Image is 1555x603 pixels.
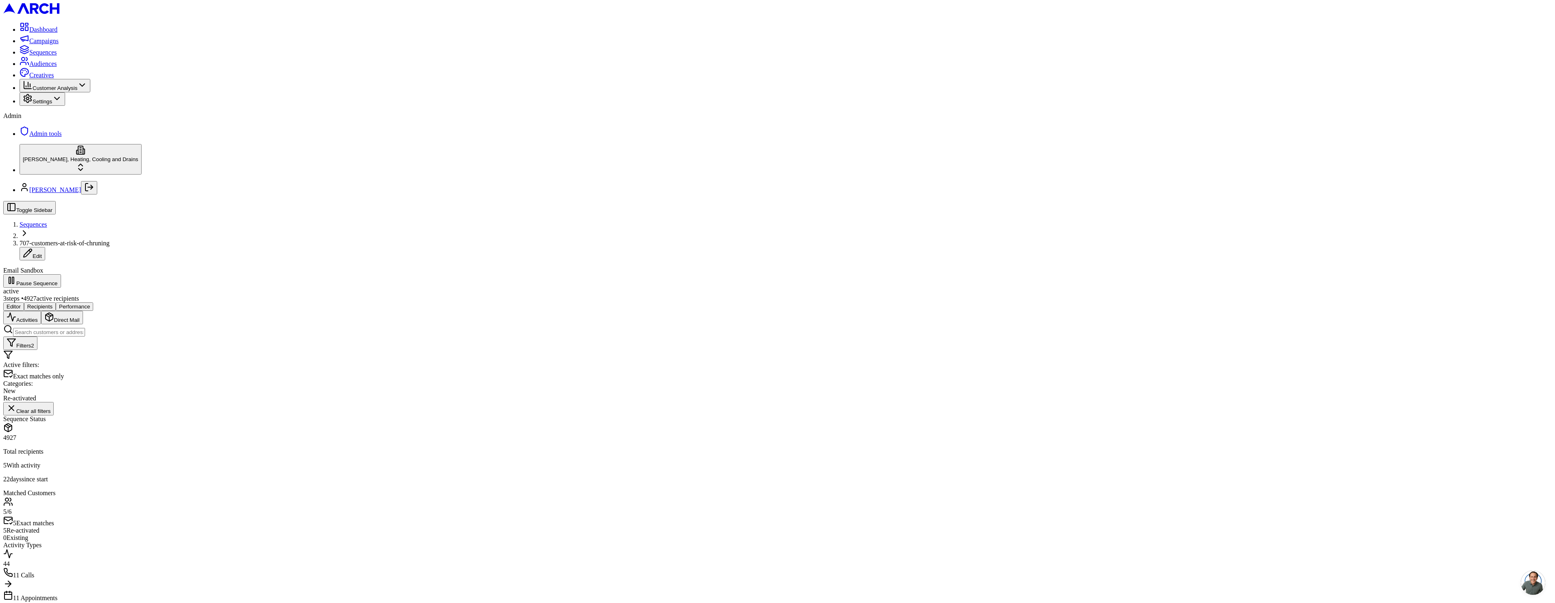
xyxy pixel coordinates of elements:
[7,462,40,469] span: With activity
[29,186,81,193] a: [PERSON_NAME]
[24,302,56,311] button: Recipients
[20,37,59,44] a: Campaigns
[20,240,109,247] span: 707-customers-at-risk-of-chruning
[20,221,47,228] a: Sequences
[3,302,24,311] button: Editor
[3,267,1552,274] div: Email Sandbox
[13,594,57,601] span: 11 Appointments
[20,130,62,137] a: Admin tools
[20,144,142,175] button: [PERSON_NAME], Heating, Cooling and Drains
[16,207,52,213] span: Toggle Sidebar
[16,408,50,414] span: Clear all filters
[3,395,1552,402] div: Re-activated
[3,274,61,288] button: Pause Sequence
[33,85,77,91] span: Customer Analysis
[7,508,11,515] span: / 6
[3,434,1552,441] div: 4927
[56,302,93,311] button: Performance
[3,542,1552,549] div: Activity Types
[3,489,1552,497] div: Matched Customers
[3,476,1552,483] p: 22 day s since start
[3,448,1552,455] p: Total recipients
[3,380,33,387] span: Categories:
[20,49,57,56] a: Sequences
[3,508,1552,516] div: 5
[29,130,62,137] span: Admin tools
[3,221,1552,260] nav: breadcrumb
[3,402,54,415] button: Clear all filters
[20,60,57,67] a: Audiences
[3,462,7,469] span: 5
[13,328,85,336] input: Search customers or addresses...
[3,534,1552,542] div: 0 Existing
[29,49,57,56] span: Sequences
[3,336,37,350] button: Open filters (2 active)
[3,387,1552,395] div: New
[1521,570,1545,595] div: Open chat
[23,156,138,162] span: [PERSON_NAME], Heating, Cooling and Drains
[20,79,90,92] button: Customer Analysis
[29,37,59,44] span: Campaigns
[20,92,65,106] button: Settings
[29,26,57,33] span: Dashboard
[3,560,1552,568] div: 44
[33,253,42,259] span: Edit
[3,520,54,527] span: 5 Exact matches
[13,572,34,579] span: 11 Calls
[29,60,57,67] span: Audiences
[3,112,1552,120] div: Admin
[3,311,41,324] button: Activities
[3,527,1552,534] div: 5 Re-activated
[20,26,57,33] a: Dashboard
[81,181,97,194] button: Log out
[29,72,54,79] span: Creatives
[41,311,83,324] button: Direct Mail
[20,72,54,79] a: Creatives
[20,247,45,260] button: Edit
[3,288,1552,295] div: active
[13,373,64,380] span: Exact matches only
[31,343,34,349] span: 2
[3,361,39,368] span: Active filters:
[3,295,79,302] span: 3 steps • 4927 active recipients
[3,201,56,214] button: Toggle Sidebar
[33,98,52,105] span: Settings
[3,415,1552,423] div: Sequence Status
